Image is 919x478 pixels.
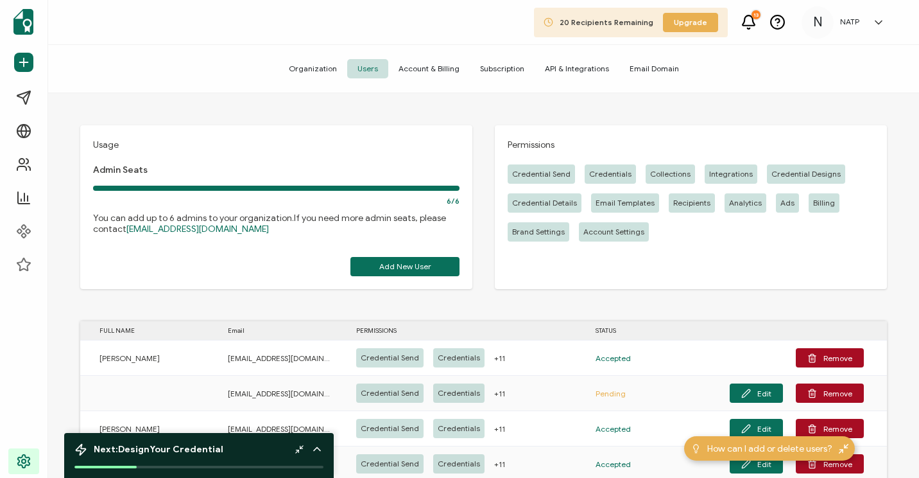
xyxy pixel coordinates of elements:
div: PERMISSIONS [337,323,576,338]
span: Credential Send [361,353,419,363]
div: Email [209,323,337,338]
button: Add New User [350,257,459,276]
span: Upgrade [674,17,707,28]
a: [EMAIL_ADDRESS][DOMAIN_NAME] [126,224,269,235]
span: Subscription [470,59,535,78]
p: You can add up to 6 admins to your organization. [93,213,459,235]
span: [PERSON_NAME] [99,421,160,436]
span: Account Settings [583,227,644,237]
span: 6/6 [447,196,459,206]
div: STATUS [576,323,647,338]
button: Remove [796,454,864,474]
div: 13 [752,10,760,19]
span: [PERSON_NAME] [99,351,160,366]
span: Credentials [438,353,480,363]
div: FULL NAME [80,323,209,338]
span: [EMAIL_ADDRESS][DOMAIN_NAME] [228,421,331,436]
span: [EMAIL_ADDRESS][DOMAIN_NAME] [228,351,331,366]
span: Ads [780,198,794,208]
img: sertifier-logomark-colored.svg [13,9,33,35]
b: Design [118,444,150,455]
button: Remove [796,348,864,367]
span: Email Domain [619,59,689,78]
span: Add New User [379,263,431,270]
img: minimize-icon.svg [839,444,848,454]
button: Edit [730,419,783,438]
span: Pending [596,386,626,401]
span: Integrations [709,169,753,179]
span: Accepted [596,421,631,436]
span: Billing [813,198,835,208]
span: Credentials [589,169,631,179]
span: Accepted [596,351,631,366]
span: Credential Send [361,388,419,398]
span: +11 [494,386,505,401]
span: Organization [279,59,347,78]
span: Account & Billing [388,59,470,78]
h5: NATP [840,17,859,26]
span: N [813,13,823,32]
button: Edit [730,454,783,474]
span: +11 [494,421,505,436]
span: Credential Details [512,198,577,208]
span: If you need more admin seats, please contact [93,213,446,235]
span: Credential Designs [771,169,841,179]
button: Edit [730,384,783,403]
span: +11 [494,351,505,366]
span: API & Integrations [535,59,619,78]
span: Users [347,59,388,78]
span: [EMAIL_ADDRESS][DOMAIN_NAME] [228,386,331,401]
span: 20 Recipients Remaining [560,17,653,27]
span: Collections [650,169,691,179]
span: Permissions [508,138,554,152]
span: Credential Send [512,169,571,179]
span: Recipients [673,198,710,208]
span: Next: Your Credential [94,444,223,455]
span: Credential Send [361,459,419,469]
span: Usage [93,138,119,152]
span: Credentials [438,388,480,398]
span: +11 [494,457,505,472]
span: Email Templates [596,198,655,208]
span: Analytics [729,198,762,208]
iframe: Chat Widget [855,416,919,478]
button: Remove [796,384,864,403]
span: Credentials [438,459,480,469]
button: Remove [796,419,864,438]
span: Credentials [438,423,480,434]
span: Admin Seats [93,164,148,176]
span: Credential Send [361,423,419,434]
span: Brand Settings [512,227,565,237]
span: Accepted [596,457,631,472]
span: How can I add or delete users? [707,442,832,456]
